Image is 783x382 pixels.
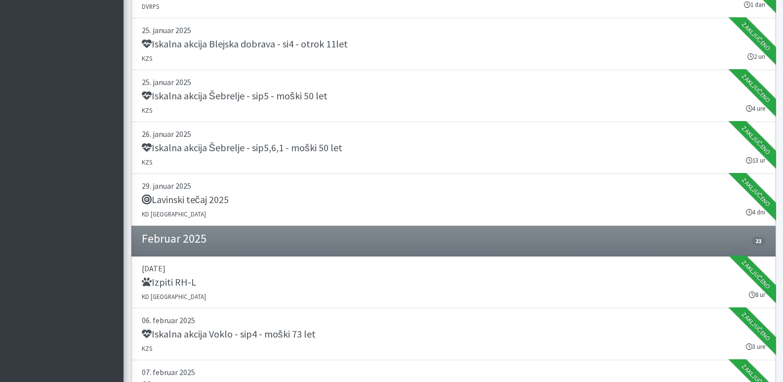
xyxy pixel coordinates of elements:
h5: Iskalna akcija Šebrelje - sip5,6,1 - moški 50 let [142,142,342,154]
small: KZS [142,158,152,166]
p: 25. januar 2025 [142,76,765,88]
a: 29. januar 2025 Lavinski tečaj 2025 KD [GEOGRAPHIC_DATA] 4 dni Zaključeno [131,174,776,226]
p: 25. januar 2025 [142,24,765,36]
a: 25. januar 2025 Iskalna akcija Šebrelje - sip5 - moški 50 let KZS 4 ure Zaključeno [131,70,776,122]
span: 23 [752,237,765,246]
h5: Iskalna akcija Blejska dobrava - si4 - otrok 11let [142,38,348,50]
small: KZS [142,344,152,352]
small: DVRPS [142,2,159,10]
a: 25. januar 2025 Iskalna akcija Blejska dobrava - si4 - otrok 11let KZS 2 uri Zaključeno [131,18,776,70]
p: 06. februar 2025 [142,314,765,326]
small: KZS [142,106,152,114]
h5: Lavinski tečaj 2025 [142,194,229,206]
a: 06. februar 2025 Iskalna akcija Voklo - sip4 - moški 73 let KZS 3 ure Zaključeno [131,308,776,360]
small: KD [GEOGRAPHIC_DATA] [142,293,206,300]
p: 26. januar 2025 [142,128,765,140]
h5: Iskalna akcija Voklo - sip4 - moški 73 let [142,328,316,340]
h4: Februar 2025 [142,232,206,246]
p: 07. februar 2025 [142,366,765,378]
a: [DATE] Izpiti RH-L KD [GEOGRAPHIC_DATA] 8 ur Zaključeno [131,256,776,308]
small: KZS [142,54,152,62]
small: KD [GEOGRAPHIC_DATA] [142,210,206,218]
h5: Izpiti RH-L [142,276,196,288]
p: [DATE] [142,262,765,274]
p: 29. januar 2025 [142,180,765,192]
h5: Iskalna akcija Šebrelje - sip5 - moški 50 let [142,90,328,102]
a: 26. januar 2025 Iskalna akcija Šebrelje - sip5,6,1 - moški 50 let KZS 13 ur Zaključeno [131,122,776,174]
